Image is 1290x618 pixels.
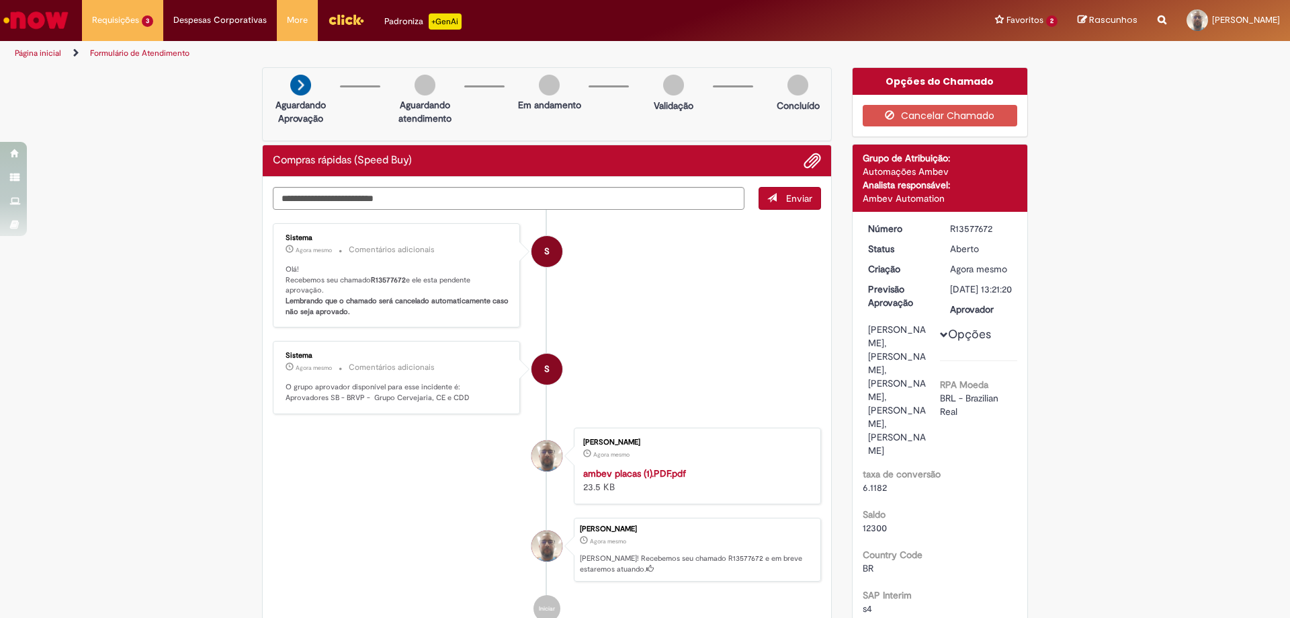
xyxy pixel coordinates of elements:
span: Requisições [92,13,139,27]
time: 29/09/2025 15:21:20 [590,537,626,545]
img: img-circle-grey.png [415,75,435,95]
p: Em andamento [518,98,581,112]
span: s4 [863,603,872,615]
b: taxa de conversão [863,468,941,480]
b: RPA Moeda [940,379,988,391]
img: img-circle-grey.png [539,75,560,95]
div: Padroniza [384,13,462,30]
span: [PERSON_NAME] [1212,14,1280,26]
img: img-circle-grey.png [663,75,684,95]
span: BRL - Brazilian Real [940,392,1001,418]
span: Agora mesmo [296,246,332,254]
span: 12300 [863,522,887,534]
p: Validação [654,99,693,112]
div: 23.5 KB [583,467,807,494]
b: SAP Interim [863,589,912,601]
small: Comentários adicionais [349,362,435,373]
p: [PERSON_NAME]! Recebemos seu chamado R13577672 e em breve estaremos atuando. [580,553,814,574]
img: click_logo_yellow_360x200.png [328,9,364,30]
span: 3 [142,15,153,27]
div: Thiago Carvalho De Paiva [531,440,562,471]
div: [PERSON_NAME], [PERSON_NAME], [PERSON_NAME], [PERSON_NAME], [PERSON_NAME] [868,323,931,457]
dt: Previsão Aprovação [858,282,941,309]
span: Despesas Corporativas [173,13,267,27]
span: Enviar [786,192,812,204]
div: System [531,236,562,267]
div: System [531,354,562,385]
div: Grupo de Atribuição: [863,151,1018,165]
li: Thiago Carvalho De Paiva [273,518,821,582]
div: 29/09/2025 15:21:20 [950,262,1013,276]
a: Página inicial [15,48,61,59]
div: Sistema [286,234,509,242]
button: Enviar [759,187,821,210]
h2: Compras rápidas (Speed Buy) Histórico de tíquete [273,155,412,167]
div: Aberto [950,242,1013,256]
span: S [544,353,550,385]
div: Sistema [286,352,509,360]
span: S [544,235,550,268]
div: Opções do Chamado [853,68,1028,95]
span: Agora mesmo [950,263,1007,275]
span: Agora mesmo [296,364,332,372]
b: Saldo [863,508,886,520]
div: R13577672 [950,222,1013,235]
b: Country Code [863,549,922,561]
time: 29/09/2025 15:21:32 [296,246,332,254]
b: Lembrando que o chamado será cancelado automaticamente caso não seja aprovado. [286,296,511,317]
img: img-circle-grey.png [787,75,808,95]
p: Aguardando Aprovação [268,98,333,125]
div: Ambev Automation [863,192,1018,205]
time: 29/09/2025 15:21:28 [296,364,332,372]
a: Rascunhos [1078,14,1137,27]
span: Favoritos [1006,13,1043,27]
small: Comentários adicionais [349,244,435,256]
dt: Número [858,222,941,235]
span: More [287,13,308,27]
div: Analista responsável: [863,178,1018,192]
p: Olá! Recebemos seu chamado e ele esta pendente aprovação. [286,264,509,317]
span: 6.1182 [863,481,887,494]
p: O grupo aprovador disponível para esse incidente é: Aprovadores SB - BRVP - Grupo Cervejaria, CE ... [286,382,509,403]
a: Formulário de Atendimento [90,48,189,59]
button: Adicionar anexos [804,152,821,169]
span: Agora mesmo [593,451,630,459]
a: ambev placas (1).PDF.pdf [583,467,686,479]
img: ServiceNow [1,7,71,34]
textarea: Digite sua mensagem aqui... [273,187,744,210]
span: BR [863,562,873,574]
time: 29/09/2025 15:21:06 [593,451,630,459]
div: [PERSON_NAME] [580,525,814,533]
p: +GenAi [429,13,462,30]
b: R13577672 [371,275,406,285]
span: Agora mesmo [590,537,626,545]
div: [PERSON_NAME] [583,438,807,447]
dt: Aprovador [940,303,1023,316]
dt: Criação [858,262,941,276]
time: 29/09/2025 15:21:20 [950,263,1007,275]
dt: Status [858,242,941,256]
span: 2 [1046,15,1058,27]
span: Rascunhos [1089,13,1137,26]
button: Cancelar Chamado [863,105,1018,126]
p: Aguardando atendimento [392,98,458,125]
p: Concluído [777,99,820,112]
div: Thiago Carvalho De Paiva [531,531,562,562]
div: [DATE] 13:21:20 [950,282,1013,296]
ul: Trilhas de página [10,41,850,66]
img: arrow-next.png [290,75,311,95]
div: Automações Ambev [863,165,1018,178]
